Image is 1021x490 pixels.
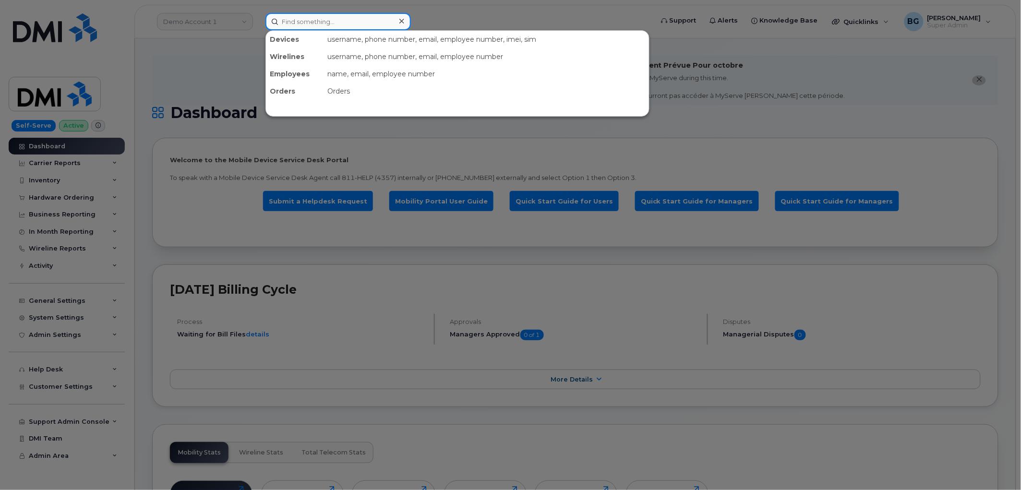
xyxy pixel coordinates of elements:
[324,31,649,48] div: username, phone number, email, employee number, imei, sim
[324,65,649,83] div: name, email, employee number
[266,31,324,48] div: Devices
[324,48,649,65] div: username, phone number, email, employee number
[266,65,324,83] div: Employees
[266,83,324,100] div: Orders
[324,83,649,100] div: Orders
[266,48,324,65] div: Wirelines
